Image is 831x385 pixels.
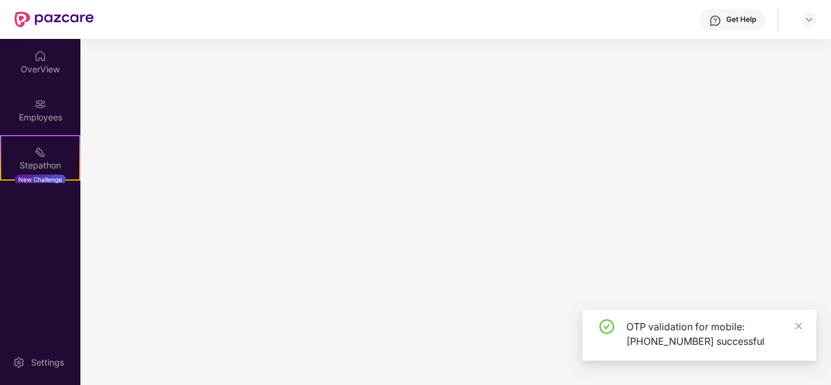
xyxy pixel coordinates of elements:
[1,159,79,172] div: Stepathon
[13,356,25,369] img: svg+xml;base64,PHN2ZyBpZD0iU2V0dGluZy0yMHgyMCIgeG1sbnM9Imh0dHA6Ly93d3cudzMub3JnLzIwMDAvc3ZnIiB3aW...
[804,15,814,24] img: svg+xml;base64,PHN2ZyBpZD0iRHJvcGRvd24tMzJ4MzIiIHhtbG5zPSJodHRwOi8vd3d3LnczLm9yZy8yMDAwL3N2ZyIgd2...
[34,146,46,158] img: svg+xml;base64,PHN2ZyB4bWxucz0iaHR0cDovL3d3dy53My5vcmcvMjAwMC9zdmciIHdpZHRoPSIyMSIgaGVpZ2h0PSIyMC...
[709,15,721,27] img: svg+xml;base64,PHN2ZyBpZD0iSGVscC0zMngzMiIgeG1sbnM9Imh0dHA6Ly93d3cudzMub3JnLzIwMDAvc3ZnIiB3aWR0aD...
[599,319,614,334] span: check-circle
[626,319,802,349] div: OTP validation for mobile: [PHONE_NUMBER] successful
[726,15,756,24] div: Get Help
[15,12,94,27] img: New Pazcare Logo
[794,322,803,330] span: close
[27,356,68,369] div: Settings
[34,98,46,110] img: svg+xml;base64,PHN2ZyBpZD0iRW1wbG95ZWVzIiB4bWxucz0iaHR0cDovL3d3dy53My5vcmcvMjAwMC9zdmciIHdpZHRoPS...
[34,50,46,62] img: svg+xml;base64,PHN2ZyBpZD0iSG9tZSIgeG1sbnM9Imh0dHA6Ly93d3cudzMub3JnLzIwMDAvc3ZnIiB3aWR0aD0iMjAiIG...
[15,175,66,184] div: New Challenge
